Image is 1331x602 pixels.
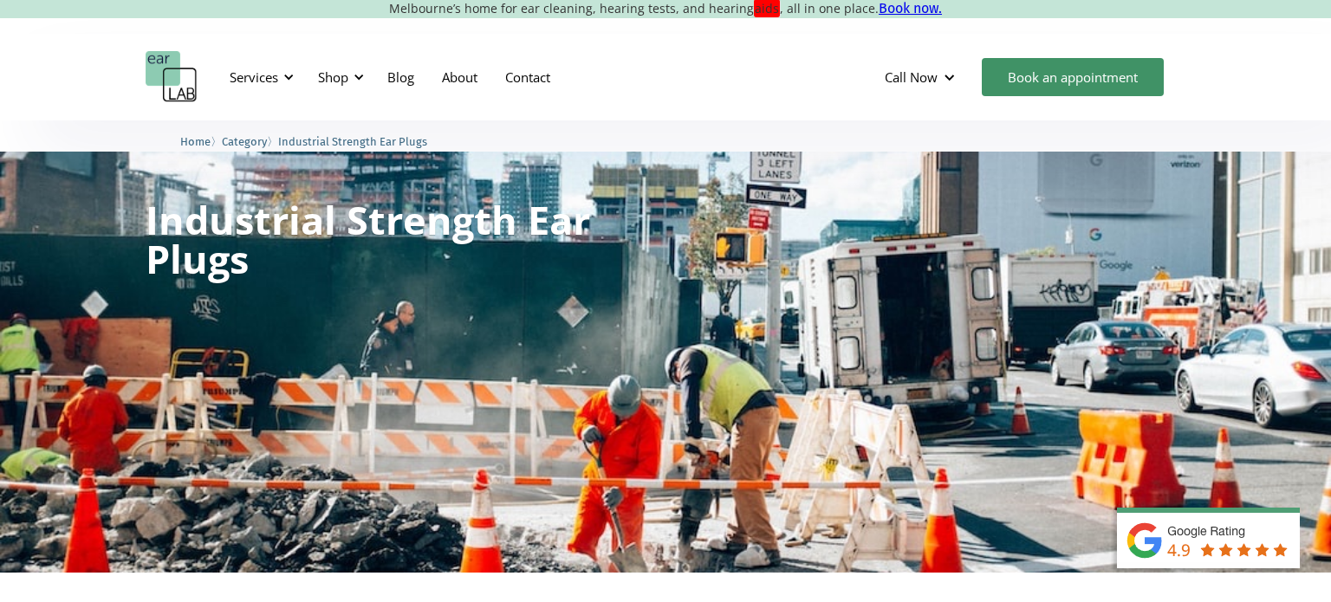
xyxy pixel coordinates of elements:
h1: Industrial Strength Ear Plugs [146,200,607,278]
span: Category [222,135,267,148]
div: Shop [308,51,369,103]
a: Home [180,133,211,149]
a: home [146,51,198,103]
li: 〉 [222,133,278,151]
a: Industrial Strength Ear Plugs [278,133,427,149]
a: Book an appointment [982,58,1164,96]
a: Contact [491,52,564,102]
div: Call Now [885,68,938,86]
div: Call Now [871,51,973,103]
li: 〉 [180,133,222,151]
span: Industrial Strength Ear Plugs [278,135,427,148]
a: Category [222,133,267,149]
span: Home [180,135,211,148]
div: Shop [318,68,348,86]
a: Blog [373,52,428,102]
div: Services [230,68,278,86]
a: About [428,52,491,102]
div: Services [219,51,299,103]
